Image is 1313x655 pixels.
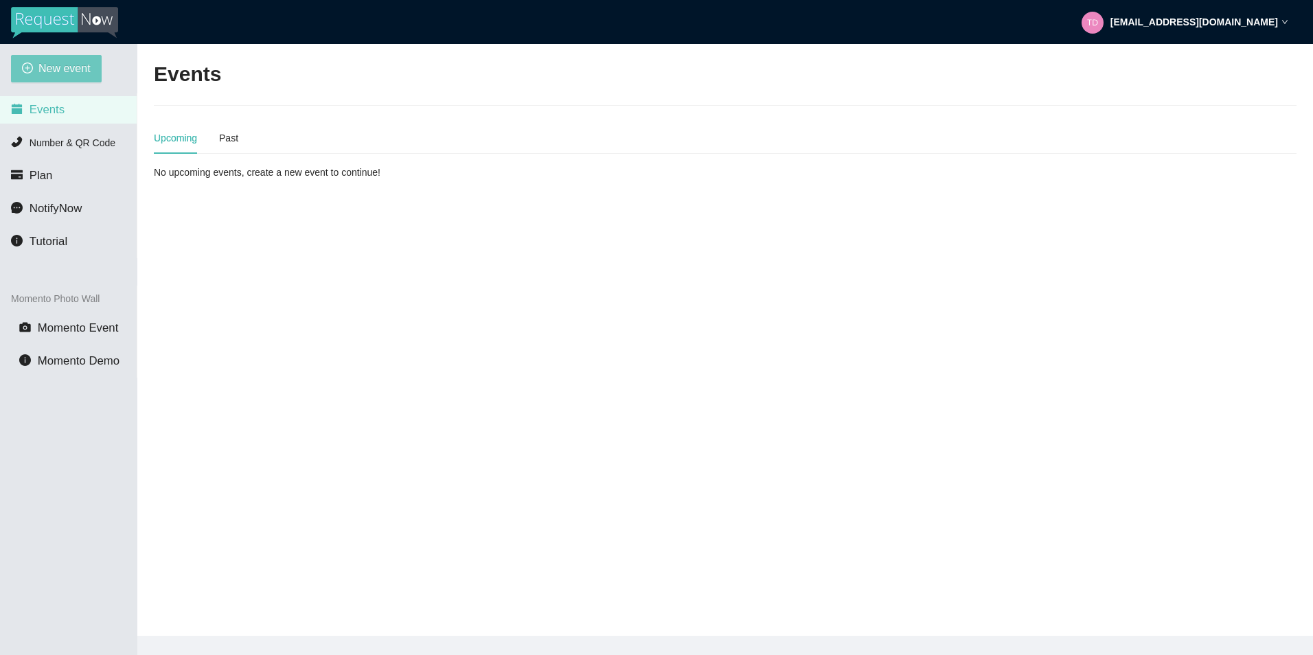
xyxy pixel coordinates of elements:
button: plus-circleNew event [11,55,102,82]
span: Number & QR Code [30,137,115,148]
div: No upcoming events, create a new event to continue! [154,165,527,180]
span: info-circle [11,235,23,246]
span: New event [38,60,91,77]
span: NotifyNow [30,202,82,215]
h2: Events [154,60,221,89]
span: message [11,202,23,214]
span: down [1281,19,1288,25]
div: Past [219,130,238,146]
span: Momento Demo [38,354,119,367]
span: camera [19,321,31,333]
span: info-circle [19,354,31,366]
span: plus-circle [22,62,33,76]
span: calendar [11,103,23,115]
img: 17ab29f0feb9b0fc22315db831b8dbf7 [1082,12,1104,34]
div: Upcoming [154,130,197,146]
strong: [EMAIL_ADDRESS][DOMAIN_NAME] [1110,16,1278,27]
span: Tutorial [30,235,67,248]
img: RequestNow [11,7,118,38]
span: Events [30,103,65,116]
span: Momento Event [38,321,119,334]
span: phone [11,136,23,148]
span: Plan [30,169,53,182]
span: credit-card [11,169,23,181]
